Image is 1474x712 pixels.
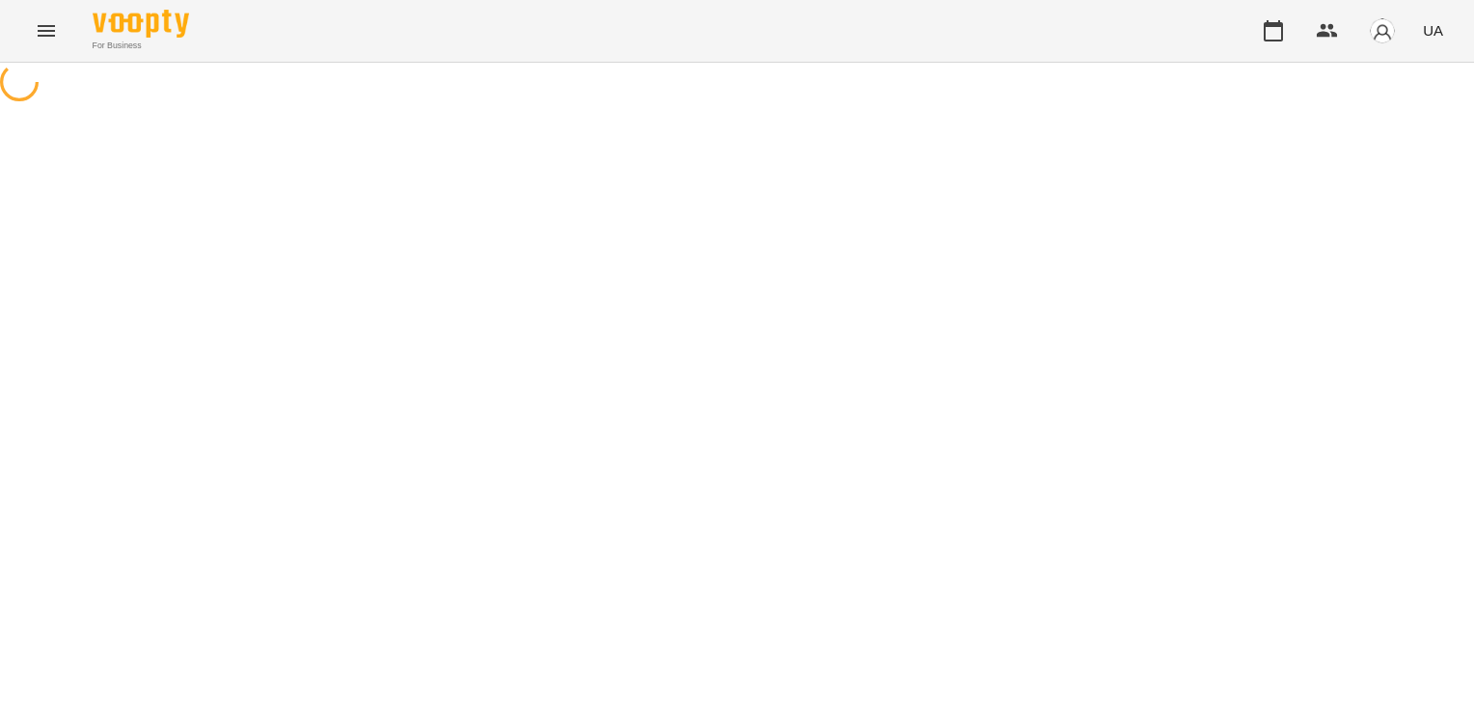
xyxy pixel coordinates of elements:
[93,40,189,52] span: For Business
[93,10,189,38] img: Voopty Logo
[1415,13,1451,48] button: UA
[1423,20,1443,41] span: UA
[1369,17,1396,44] img: avatar_s.png
[23,8,69,54] button: Menu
